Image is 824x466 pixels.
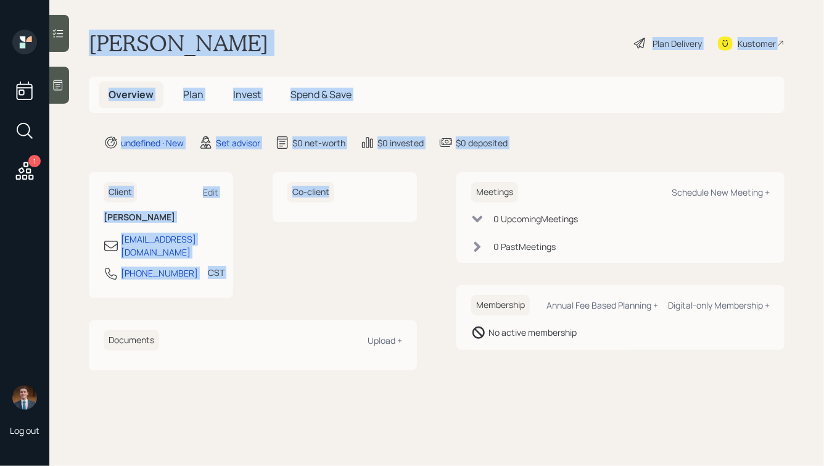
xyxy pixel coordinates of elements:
[287,182,334,202] h6: Co-client
[471,182,518,202] h6: Meetings
[672,186,770,198] div: Schedule New Meeting +
[183,88,204,101] span: Plan
[488,326,577,339] div: No active membership
[121,267,198,280] div: [PHONE_NUMBER]
[12,385,37,410] img: hunter_neumayer.jpg
[216,136,260,149] div: Set advisor
[668,299,770,311] div: Digital-only Membership +
[203,186,218,198] div: Edit
[109,88,154,101] span: Overview
[104,182,137,202] h6: Client
[208,266,225,279] div: CST
[368,335,402,346] div: Upload +
[456,136,508,149] div: $0 deposited
[104,330,159,351] h6: Documents
[28,155,41,167] div: 1
[471,295,530,315] h6: Membership
[89,30,268,57] h1: [PERSON_NAME]
[233,88,261,101] span: Invest
[292,136,345,149] div: $0 net-worth
[493,212,578,225] div: 0 Upcoming Meeting s
[377,136,424,149] div: $0 invested
[121,233,218,259] div: [EMAIL_ADDRESS][DOMAIN_NAME]
[10,425,39,436] div: Log out
[653,37,702,50] div: Plan Delivery
[738,37,776,50] div: Kustomer
[290,88,352,101] span: Spend & Save
[493,240,556,253] div: 0 Past Meeting s
[546,299,658,311] div: Annual Fee Based Planning +
[121,136,184,149] div: undefined · New
[104,212,218,223] h6: [PERSON_NAME]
